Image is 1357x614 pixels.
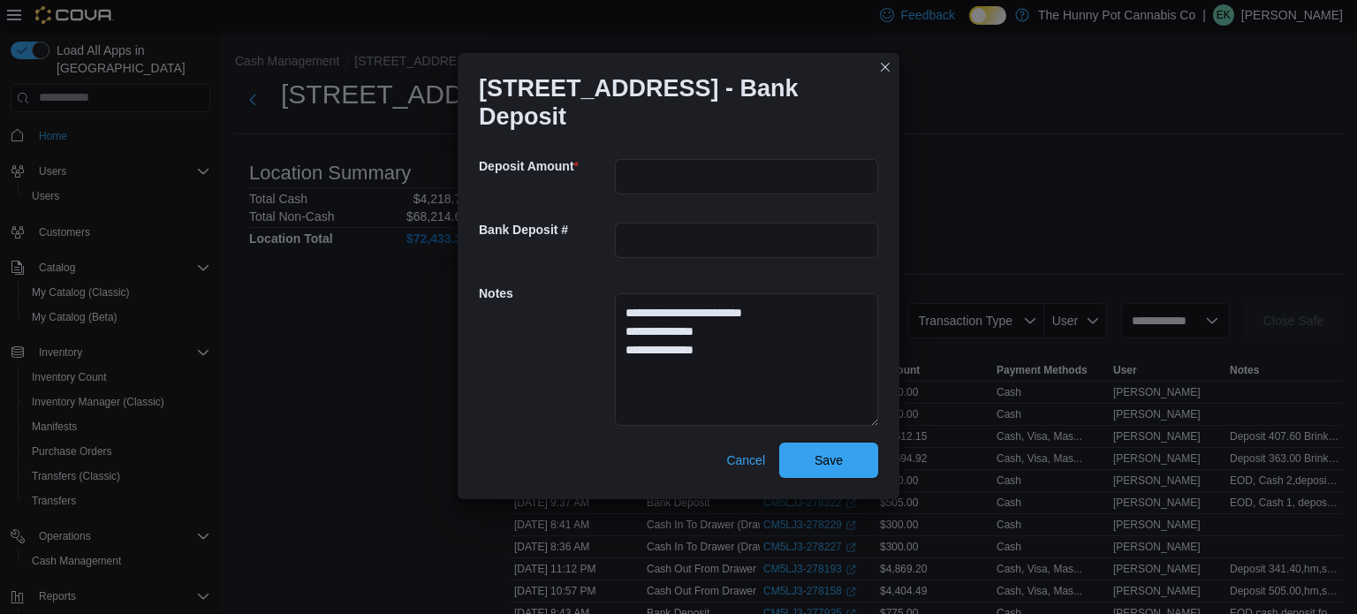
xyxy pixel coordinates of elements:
[479,148,611,184] h5: Deposit Amount
[875,57,896,78] button: Closes this modal window
[779,443,878,478] button: Save
[726,451,765,469] span: Cancel
[719,443,772,478] button: Cancel
[479,276,611,311] h5: Notes
[815,451,843,469] span: Save
[479,212,611,247] h5: Bank Deposit #
[479,74,864,131] h1: [STREET_ADDRESS] - Bank Deposit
